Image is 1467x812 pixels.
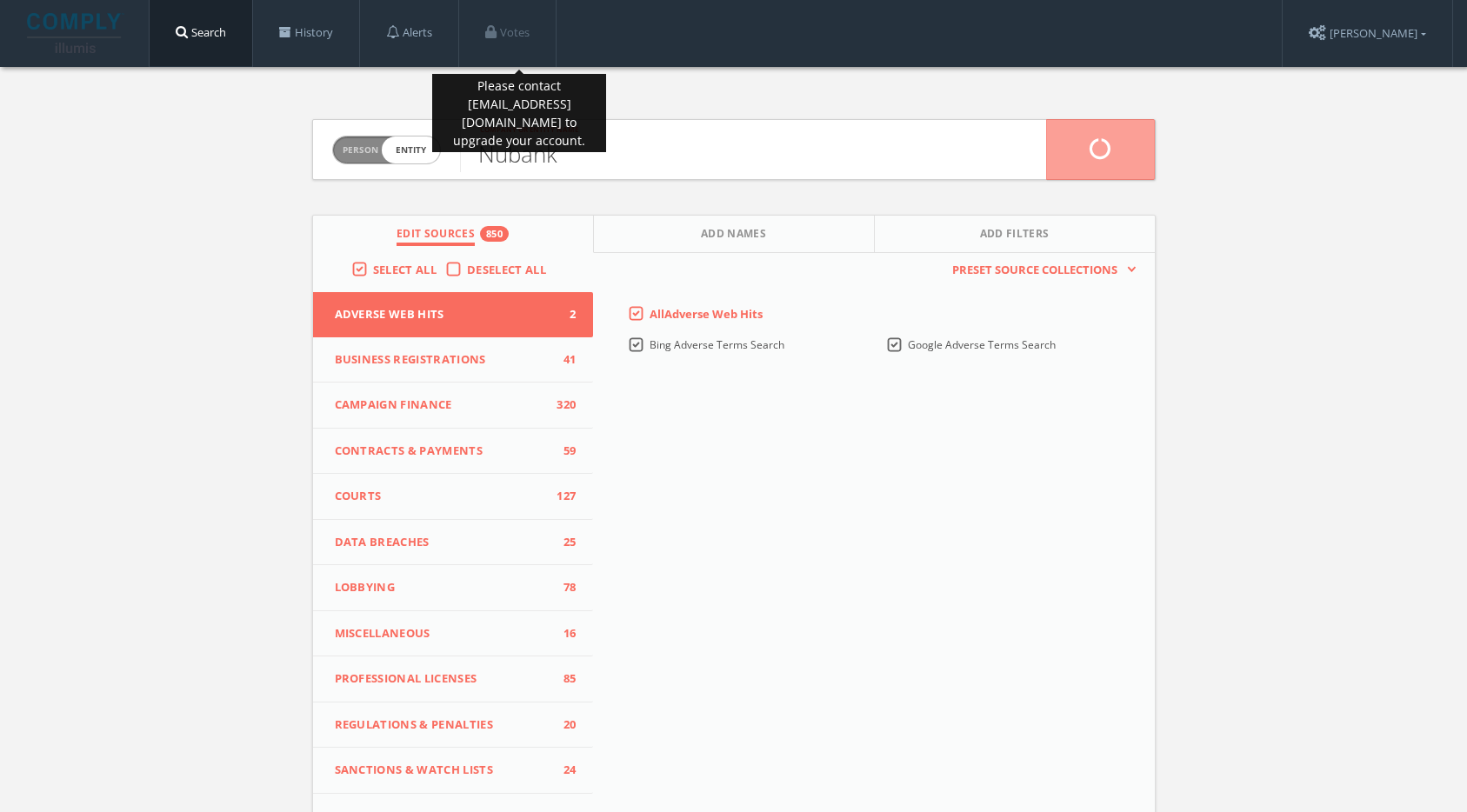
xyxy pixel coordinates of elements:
button: Sanctions & Watch Lists24 [313,748,594,794]
span: Add Names [701,226,766,246]
span: Contracts & Payments [335,443,550,460]
span: 16 [550,625,576,642]
button: Data Breaches25 [313,520,594,566]
span: 127 [550,488,576,505]
span: 2 [550,306,576,323]
span: Campaign Finance [335,396,550,414]
span: 20 [550,716,576,734]
button: Courts127 [313,474,594,520]
span: All Adverse Web Hits [650,306,763,322]
span: 78 [550,579,576,596]
button: Regulations & Penalties20 [313,702,594,749]
button: Add Names [594,216,875,253]
span: Sanctions & Watch Lists [335,762,550,779]
span: Select All [373,262,437,277]
span: Business Registrations [335,351,550,369]
span: 85 [550,670,576,688]
span: 320 [550,396,576,414]
span: Miscellaneous [335,625,550,642]
span: Lobbying [335,579,550,596]
span: Edit Sources [397,226,475,246]
span: 25 [550,534,576,551]
span: Regulations & Penalties [335,716,550,734]
img: illumis [27,13,124,53]
span: Person [343,143,378,156]
button: Adverse Web Hits2 [313,292,594,337]
button: Add Filters [875,216,1155,253]
span: 24 [550,762,576,779]
button: Contracts & Payments59 [313,429,594,475]
span: Add Filters [980,226,1050,246]
span: Data Breaches [335,534,550,551]
button: Lobbying78 [313,565,594,611]
span: Adverse Web Hits [335,306,550,323]
button: Campaign Finance320 [313,383,594,429]
span: entity [382,136,440,163]
span: Professional Licenses [335,670,550,688]
div: Please contact [EMAIL_ADDRESS][DOMAIN_NAME] to upgrade your account. [432,74,606,152]
button: Professional Licenses85 [313,656,594,702]
button: Miscellaneous16 [313,611,594,657]
button: Preset Source Collections [944,262,1137,279]
button: Business Registrations41 [313,337,594,383]
span: Preset Source Collections [944,262,1126,279]
div: 850 [480,226,509,242]
button: Edit Sources850 [313,216,594,253]
span: Google Adverse Terms Search [908,337,1056,352]
span: 41 [550,351,576,369]
span: Bing Adverse Terms Search [650,337,784,352]
span: Courts [335,488,550,505]
span: 59 [550,443,576,460]
span: Deselect All [467,262,546,277]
